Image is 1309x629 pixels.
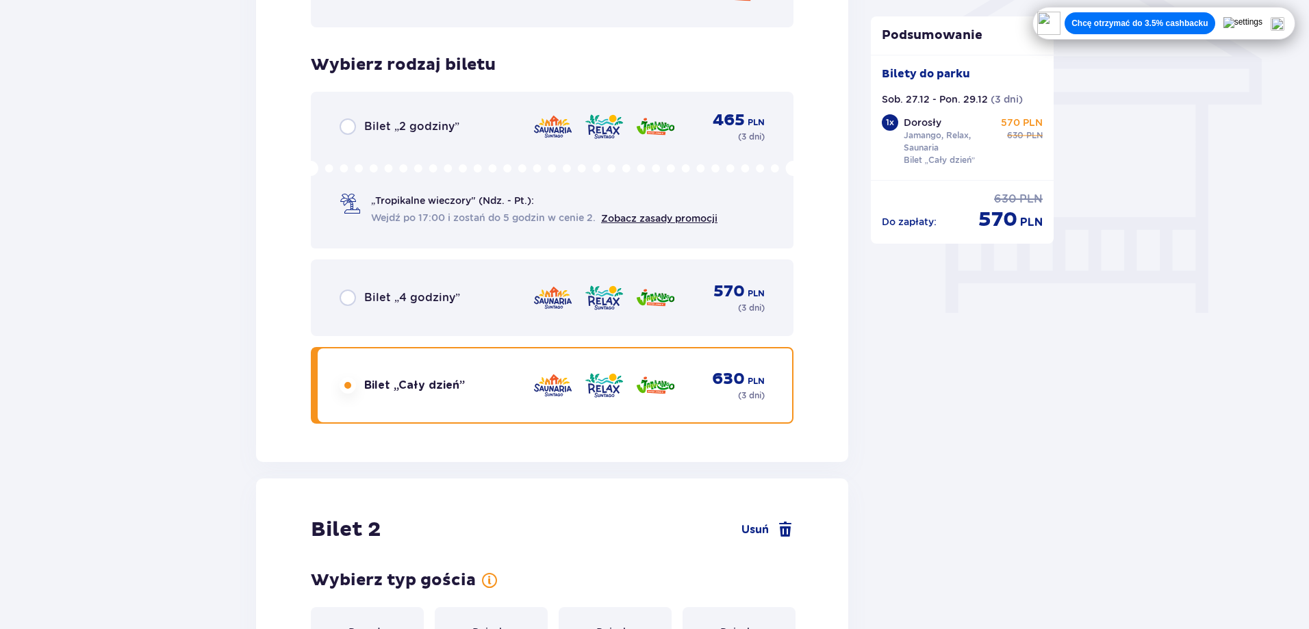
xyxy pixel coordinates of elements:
[311,55,496,75] h3: Wybierz rodzaj biletu
[748,116,765,129] span: PLN
[741,522,793,538] a: Usuń
[364,119,459,134] span: Bilet „2 godziny”
[904,154,976,166] p: Bilet „Cały dzień”
[635,371,676,400] img: Jamango
[882,66,970,81] p: Bilety do parku
[748,375,765,387] span: PLN
[741,522,769,537] span: Usuń
[584,283,624,312] img: Relax
[994,192,1017,207] span: 630
[601,213,717,224] a: Zobacz zasady promocji
[882,92,988,106] p: Sob. 27.12 - Pon. 29.12
[1001,116,1043,129] p: 570 PLN
[738,389,765,402] p: ( 3 dni )
[584,112,624,141] img: Relax
[882,114,898,131] div: 1 x
[1007,129,1024,142] span: 630
[1020,215,1043,230] span: PLN
[311,570,476,591] h3: Wybierz typ gościa
[635,112,676,141] img: Jamango
[713,110,745,131] span: 465
[904,116,941,129] p: Dorosły
[904,129,998,154] p: Jamango, Relax, Saunaria
[1026,129,1043,142] span: PLN
[584,371,624,400] img: Relax
[1019,192,1043,207] span: PLN
[991,92,1023,106] p: ( 3 dni )
[712,369,745,389] span: 630
[635,283,676,312] img: Jamango
[364,290,460,305] span: Bilet „4 godziny”
[533,371,573,400] img: Saunaria
[713,281,745,302] span: 570
[738,131,765,143] p: ( 3 dni )
[533,283,573,312] img: Saunaria
[371,211,596,224] span: Wejdź po 17:00 i zostań do 5 godzin w cenie 2.
[882,215,937,229] p: Do zapłaty :
[748,287,765,300] span: PLN
[738,302,765,314] p: ( 3 dni )
[871,27,1054,44] p: Podsumowanie
[533,112,573,141] img: Saunaria
[978,207,1017,233] span: 570
[311,517,381,543] h2: Bilet 2
[371,194,534,207] span: „Tropikalne wieczory" (Ndz. - Pt.):
[364,378,465,393] span: Bilet „Cały dzień”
